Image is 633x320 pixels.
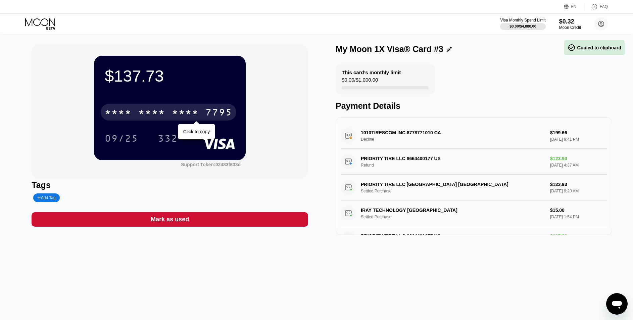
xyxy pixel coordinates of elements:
[571,4,577,9] div: EN
[584,3,608,10] div: FAQ
[32,180,308,190] div: Tags
[153,130,183,147] div: 332
[32,212,308,227] div: Mark as used
[336,101,612,111] div: Payment Details
[33,193,59,202] div: Add Tag
[559,18,581,30] div: $0.32Moon Credit
[342,77,378,86] div: $0.00 / $1,000.00
[568,44,576,52] span: 
[105,134,138,145] div: 09/25
[181,162,241,167] div: Support Token:02483f633d
[559,25,581,30] div: Moon Credit
[500,18,545,22] div: Visa Monthly Spend Limit
[100,130,143,147] div: 09/25
[181,162,241,167] div: Support Token: 02483f633d
[500,18,545,30] div: Visa Monthly Spend Limit$0.00/$4,000.00
[568,44,621,52] div: Copied to clipboard
[151,216,189,223] div: Mark as used
[336,44,443,54] div: My Moon 1X Visa® Card #3
[183,129,210,134] div: Click to copy
[509,24,536,28] div: $0.00 / $4,000.00
[105,66,235,85] div: $137.73
[564,3,584,10] div: EN
[606,293,628,315] iframe: 启动消息传送窗口的按钮
[559,18,581,25] div: $0.32
[342,70,401,75] div: This card’s monthly limit
[37,195,55,200] div: Add Tag
[205,108,232,119] div: 7795
[600,4,608,9] div: FAQ
[158,134,178,145] div: 332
